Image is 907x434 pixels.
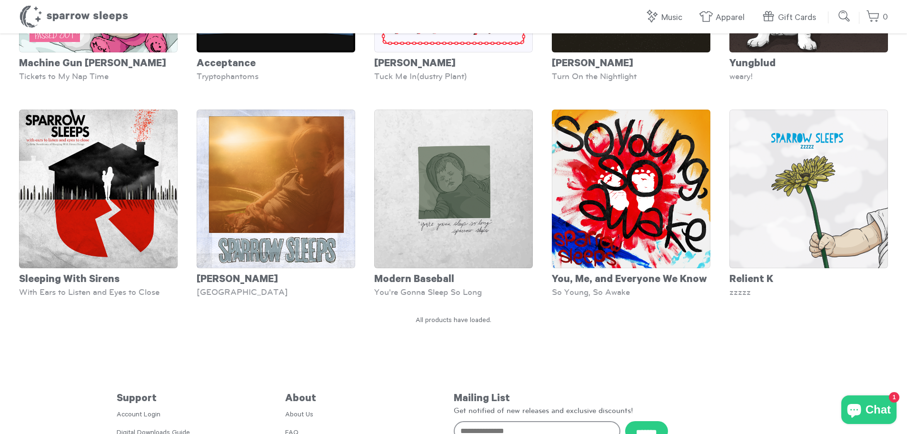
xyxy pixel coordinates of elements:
[197,71,355,81] div: Tryptophantoms
[197,287,355,297] div: [GEOGRAPHIC_DATA]
[454,405,791,416] p: Get notified of new releases and exclusive discounts!
[117,393,285,405] h5: Support
[117,412,160,419] a: Account Login
[835,7,854,26] input: Submit
[699,8,749,28] a: Apparel
[374,268,533,287] div: Modern Baseball
[19,287,178,297] div: With Ears to Listen and Eyes to Close
[374,52,533,71] div: [PERSON_NAME]
[729,268,888,287] div: Relient K
[197,110,355,297] a: [PERSON_NAME] [GEOGRAPHIC_DATA]
[19,110,178,268] img: SparrowSleeps-SleepingWithSirens-WithEarstoHearandEyesToClose-Cover_grande.png
[761,8,821,28] a: Gift Cards
[285,412,313,419] a: About Us
[552,110,710,297] a: You, Me, and Everyone We Know So Young, So Awake
[866,7,888,28] a: 0
[729,52,888,71] div: Yungblud
[729,71,888,81] div: weary!
[374,287,533,297] div: You're Gonna Sleep So Long
[729,110,888,268] img: SparrowSleeps-RelientK-Zzzzz-Cover1600x1600_grande.png
[197,52,355,71] div: Acceptance
[19,5,129,29] h1: Sparrow Sleeps
[197,110,355,268] img: SS-KiddiePoolAvenue-Cover-1600x1600_grande.png
[552,71,710,81] div: Turn On the Nightlight
[19,52,178,71] div: Machine Gun [PERSON_NAME]
[374,110,533,268] img: SS-ModernBaseball-You_reGonnaSleepSoLong-Cover-1600x1600_grande.png
[552,52,710,71] div: [PERSON_NAME]
[729,287,888,297] div: zzzzz
[285,393,454,405] h5: About
[19,268,178,287] div: Sleeping With Sirens
[552,287,710,297] div: So Young, So Awake
[19,71,178,81] div: Tickets to My Nap Time
[374,110,533,297] a: Modern Baseball You're Gonna Sleep So Long
[552,268,710,287] div: You, Me, and Everyone We Know
[374,71,533,81] div: Tuck Me In(dustry Plant)
[19,110,178,297] a: Sleeping With Sirens With Ears to Listen and Eyes to Close
[197,268,355,287] div: [PERSON_NAME]
[838,395,899,426] inbox-online-store-chat: Shopify online store chat
[729,110,888,297] a: Relient K zzzzz
[552,110,710,268] img: SS-SoYoungSoAwake-1600x1600_grande.png
[645,8,687,28] a: Music
[454,393,791,405] h5: Mailing List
